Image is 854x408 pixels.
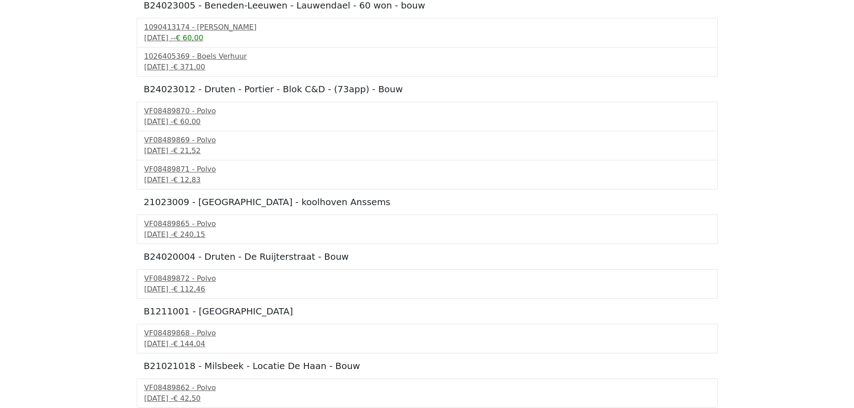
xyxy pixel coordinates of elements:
div: VF08489868 - Polvo [144,328,710,339]
div: VF08489865 - Polvo [144,219,710,229]
h5: B24020004 - Druten - De Ruijterstraat - Bouw [144,251,711,262]
div: VF08489872 - Polvo [144,273,710,284]
a: VF08489862 - Polvo[DATE] -€ 42,50 [144,382,710,404]
span: -€ 60,00 [173,34,203,42]
div: VF08489869 - Polvo [144,135,710,146]
a: VF08489871 - Polvo[DATE] -€ 12,83 [144,164,710,185]
div: [DATE] - [144,116,710,127]
span: € 12,83 [173,176,200,184]
a: 1090413174 - [PERSON_NAME][DATE] --€ 60,00 [144,22,710,43]
a: VF08489872 - Polvo[DATE] -€ 112,46 [144,273,710,295]
span: € 60,00 [173,117,200,126]
a: VF08489870 - Polvo[DATE] -€ 60,00 [144,106,710,127]
h5: B24023012 - Druten - Portier - Blok C&D - (73app) - Bouw [144,84,711,94]
a: VF08489868 - Polvo[DATE] -€ 144,04 [144,328,710,349]
div: VF08489870 - Polvo [144,106,710,116]
h5: B1211001 - [GEOGRAPHIC_DATA] [144,306,711,317]
div: [DATE] - [144,339,710,349]
div: [DATE] - [144,62,710,73]
div: 1026405369 - Boels Verhuur [144,51,710,62]
h5: 21023009 - [GEOGRAPHIC_DATA] - koolhoven Anssems [144,197,711,207]
div: 1090413174 - [PERSON_NAME] [144,22,710,33]
a: VF08489865 - Polvo[DATE] -€ 240,15 [144,219,710,240]
div: VF08489862 - Polvo [144,382,710,393]
div: [DATE] - [144,146,710,156]
div: [DATE] - [144,229,710,240]
a: VF08489869 - Polvo[DATE] -€ 21,52 [144,135,710,156]
span: € 240,15 [173,230,205,239]
div: [DATE] - [144,175,710,185]
span: € 112,46 [173,285,205,293]
span: € 144,04 [173,339,205,348]
div: VF08489871 - Polvo [144,164,710,175]
a: 1026405369 - Boels Verhuur[DATE] -€ 371,00 [144,51,710,73]
span: € 371,00 [173,63,205,71]
div: [DATE] - [144,393,710,404]
div: [DATE] - [144,284,710,295]
h5: B21021018 - Milsbeek - Locatie De Haan - Bouw [144,361,711,371]
div: [DATE] - [144,33,710,43]
span: € 21,52 [173,146,200,155]
span: € 42,50 [173,394,200,403]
